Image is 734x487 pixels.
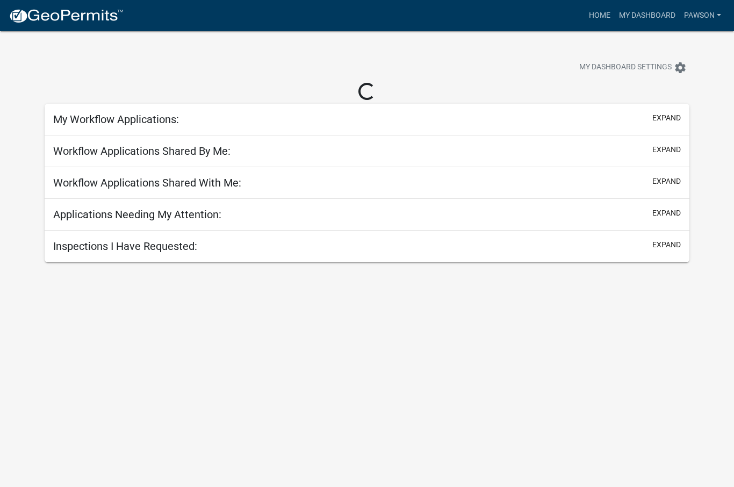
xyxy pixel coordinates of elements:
h5: Inspections I Have Requested: [53,240,197,253]
a: Home [585,5,615,26]
button: expand [652,144,681,155]
button: expand [652,112,681,124]
a: My Dashboard [615,5,680,26]
h5: Workflow Applications Shared By Me: [53,145,231,157]
h5: My Workflow Applications: [53,113,179,126]
h5: Workflow Applications Shared With Me: [53,176,241,189]
i: settings [674,61,687,74]
span: My Dashboard Settings [579,61,672,74]
button: expand [652,239,681,250]
button: My Dashboard Settingssettings [571,57,695,78]
h5: Applications Needing My Attention: [53,208,221,221]
button: expand [652,176,681,187]
button: expand [652,207,681,219]
a: Pawson [680,5,725,26]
